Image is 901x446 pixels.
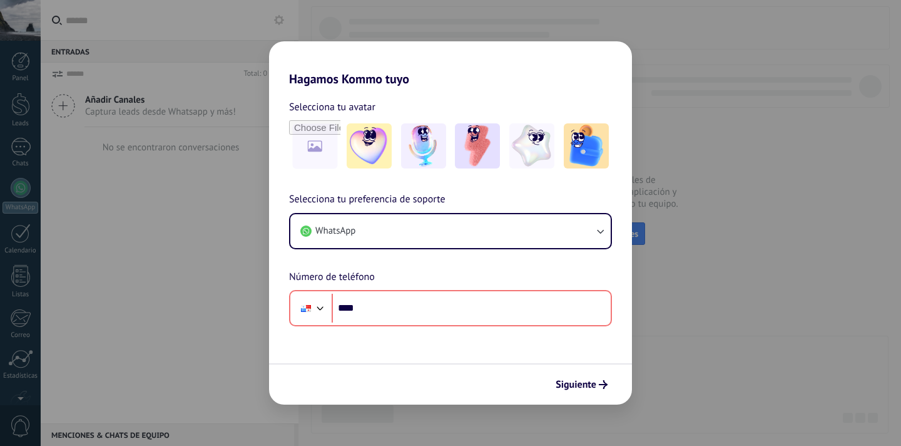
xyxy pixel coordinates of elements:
[289,99,375,115] span: Selecciona tu avatar
[269,41,632,86] h2: Hagamos Kommo tuyo
[455,123,500,169] img: -3.jpeg
[509,123,554,169] img: -4.jpeg
[401,123,446,169] img: -2.jpeg
[315,225,355,237] span: WhatsApp
[294,295,318,321] div: Panama: + 507
[289,192,445,208] span: Selecciona tu preferencia de soporte
[347,123,392,169] img: -1.jpeg
[556,380,596,389] span: Siguiente
[550,374,613,395] button: Siguiente
[290,214,611,248] button: WhatsApp
[289,269,375,286] span: Número de teléfono
[564,123,609,169] img: -5.jpeg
